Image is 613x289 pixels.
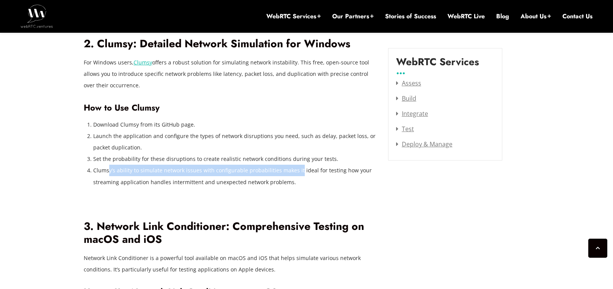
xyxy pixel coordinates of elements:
img: WebRTC.ventures [21,5,53,27]
a: Our Partners [332,12,374,21]
h2: 2. Clumsy: Detailed Network Simulation for Windows [84,37,377,51]
li: Launch the application and configure the types of network disruptions you need, such as delay, pa... [93,130,377,153]
p: Network Link Conditioner is a powerful tool available on macOS and iOS that helps simulate variou... [84,252,377,275]
a: Blog [496,12,509,21]
label: WebRTC Services [396,56,479,74]
a: Integrate [396,109,428,118]
a: WebRTC Services [266,12,321,21]
a: Assess [396,79,421,87]
a: Test [396,125,414,133]
li: Clumsy’s ability to simulate network issues with configurable probabilities makes it ideal for te... [93,165,377,188]
a: Clumsy [134,59,152,66]
a: Contact Us [562,12,592,21]
h2: 3. Network Link Conditioner: Comprehensive Testing on macOS and iOS [84,220,377,246]
a: Deploy & Manage [396,140,452,148]
a: Stories of Success [385,12,436,21]
li: Download Clumsy from its GitHub page. [93,119,377,130]
a: Build [396,94,416,103]
li: Set the probability for these disruptions to create realistic network conditions during your tests. [93,153,377,165]
p: For Windows users, offers a robust solution for simulating network instability. This free, open-s... [84,57,377,91]
h3: How to Use Clumsy [84,103,377,113]
a: About Us [521,12,551,21]
a: WebRTC Live [447,12,485,21]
